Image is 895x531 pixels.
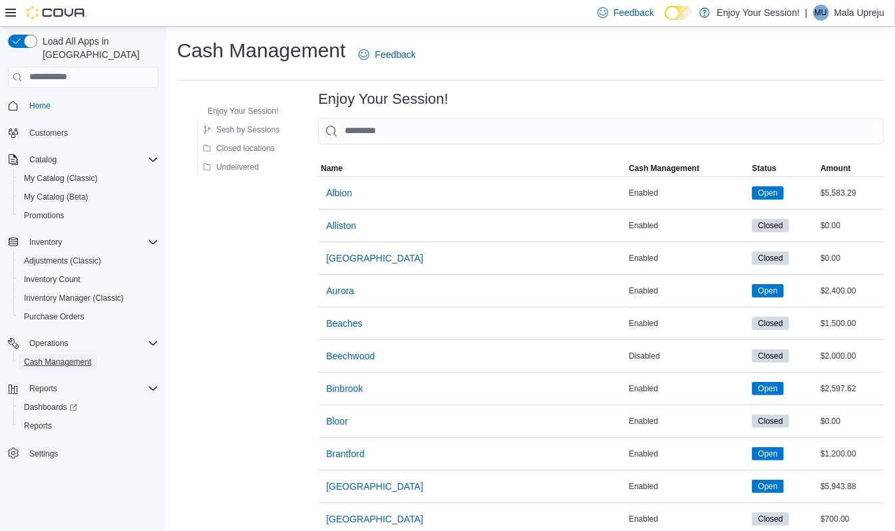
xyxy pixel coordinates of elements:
[29,448,58,459] span: Settings
[3,334,164,353] button: Operations
[13,398,164,417] a: Dashboards
[626,348,749,364] div: Disabled
[752,349,789,363] span: Closed
[3,96,164,115] button: Home
[19,271,158,287] span: Inventory Count
[13,206,164,225] button: Promotions
[321,310,367,337] button: Beaches
[758,448,777,460] span: Open
[29,338,69,349] span: Operations
[19,399,83,415] a: Dashboards
[19,253,106,269] a: Adjustments (Classic)
[24,335,74,351] button: Operations
[19,290,158,306] span: Inventory Manager (Classic)
[19,418,57,434] a: Reports
[749,160,818,176] button: Status
[24,234,158,250] span: Inventory
[13,169,164,188] button: My Catalog (Classic)
[326,480,423,493] span: [GEOGRAPHIC_DATA]
[834,5,884,21] p: Mala Upreju
[24,381,63,397] button: Reports
[758,415,783,427] span: Closed
[8,90,158,498] nav: Complex example
[19,271,86,287] a: Inventory Count
[326,415,348,428] span: Bloor
[29,237,62,248] span: Inventory
[626,185,749,201] div: Enabled
[626,283,749,299] div: Enabled
[818,381,884,397] div: $2,597.62
[19,399,158,415] span: Dashboards
[19,354,96,370] a: Cash Management
[813,5,829,21] div: Mala Upreju
[29,383,57,394] span: Reports
[13,252,164,270] button: Adjustments (Classic)
[198,122,285,138] button: Sesh by Sessions
[24,381,158,397] span: Reports
[665,6,693,20] input: Dark Mode
[37,35,158,61] span: Load All Apps in [GEOGRAPHIC_DATA]
[13,307,164,326] button: Purchase Orders
[24,173,98,184] span: My Catalog (Classic)
[818,218,884,234] div: $0.00
[626,446,749,462] div: Enabled
[19,354,158,370] span: Cash Management
[805,5,808,21] p: |
[3,150,164,169] button: Catalog
[321,473,429,500] button: [GEOGRAPHIC_DATA]
[758,383,777,395] span: Open
[818,511,884,527] div: $700.00
[818,413,884,429] div: $0.00
[321,277,359,304] button: Aurora
[24,335,158,351] span: Operations
[626,250,749,266] div: Enabled
[752,219,789,232] span: Closed
[758,317,783,329] span: Closed
[752,512,789,526] span: Closed
[24,293,124,303] span: Inventory Manager (Classic)
[24,97,158,114] span: Home
[752,186,783,200] span: Open
[752,252,789,265] span: Closed
[198,159,264,175] button: Undelivered
[758,480,777,492] span: Open
[177,37,345,64] h1: Cash Management
[758,187,777,199] span: Open
[216,124,279,135] span: Sesh by Sessions
[818,160,884,176] button: Amount
[24,311,85,322] span: Purchase Orders
[24,274,81,285] span: Inventory Count
[13,417,164,435] button: Reports
[216,162,259,172] span: Undelivered
[717,5,800,21] p: Enjoy Your Session!
[326,317,362,330] span: Beaches
[321,343,380,369] button: Beechwood
[24,444,158,461] span: Settings
[19,309,90,325] a: Purchase Orders
[19,309,158,325] span: Purchase Orders
[326,447,365,460] span: Brantford
[326,349,375,363] span: Beechwood
[818,348,884,364] div: $2,000.00
[24,234,67,250] button: Inventory
[189,103,284,119] button: Enjoy Your Session!
[24,421,52,431] span: Reports
[198,140,280,156] button: Closed locations
[752,480,783,493] span: Open
[752,284,783,297] span: Open
[29,128,68,138] span: Customers
[24,402,77,413] span: Dashboards
[752,447,783,460] span: Open
[752,317,789,330] span: Closed
[208,106,279,116] span: Enjoy Your Session!
[24,446,63,462] a: Settings
[318,160,626,176] button: Name
[758,513,783,525] span: Closed
[375,48,415,61] span: Feedback
[19,418,158,434] span: Reports
[216,143,275,154] span: Closed locations
[752,163,777,174] span: Status
[19,208,70,224] a: Promotions
[27,6,87,19] img: Cova
[626,511,749,527] div: Enabled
